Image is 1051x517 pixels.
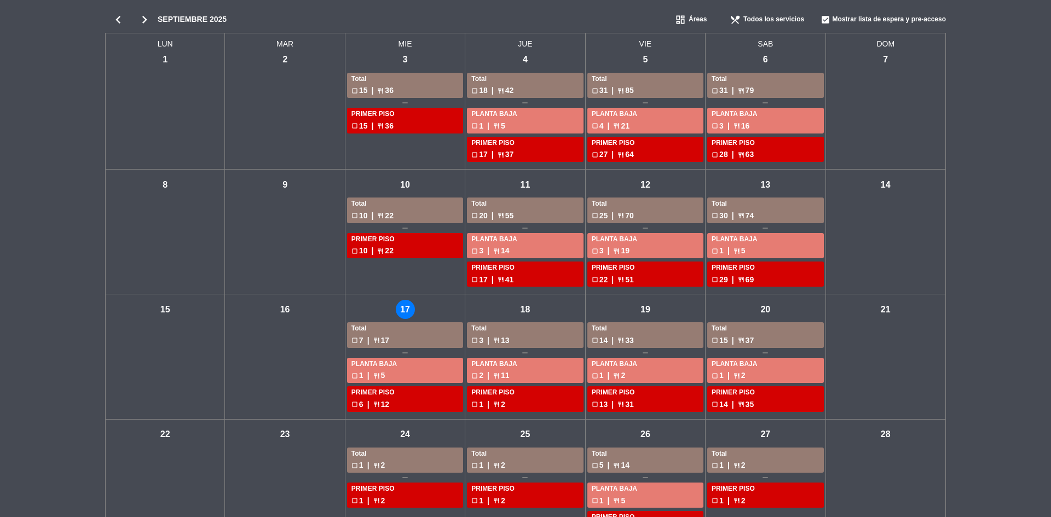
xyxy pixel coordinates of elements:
span: restaurant [734,497,740,504]
div: 28 63 [712,148,819,161]
span: restaurant [738,401,744,408]
span: check_box_outline_blank [471,152,478,158]
div: 7 [876,50,895,69]
div: PLANTA BAJA [471,359,579,370]
span: check_box_outline_blank [351,88,358,94]
span: SAB [706,33,825,50]
span: | [492,148,494,161]
div: 9 [275,175,294,194]
div: 30 74 [712,210,819,222]
div: 4 21 [592,120,699,132]
span: | [732,148,734,161]
span: | [611,398,614,411]
span: check_box_outline_blank [471,401,478,408]
span: check_box_outline_blank [351,497,358,504]
span: check_box_outline_blank [471,462,478,469]
div: PRIMER PISO [712,138,819,149]
span: check_box_outline_blank [351,373,358,379]
span: | [732,398,734,411]
div: PRIMER PISO [471,263,579,274]
span: restaurant [738,212,744,219]
span: restaurant [738,152,744,158]
span: | [367,334,369,347]
span: restaurant [498,276,504,283]
span: check_box_outline_blank [471,212,478,219]
span: check_box_outline_blank [592,88,598,94]
span: | [492,210,494,222]
div: 10 22 [351,245,459,257]
div: PLANTA BAJA [351,359,459,370]
div: 5 14 [592,459,699,472]
div: 1 2 [351,459,459,472]
div: 19 [636,300,655,319]
div: Total [592,74,699,85]
span: restaurant [377,212,384,219]
span: | [367,495,369,507]
div: 24 [396,425,415,444]
span: MIE [345,33,465,50]
span: check_box_outline_blank [712,248,718,254]
span: check_box_outline_blank [471,497,478,504]
div: 1 2 [712,495,819,507]
div: PRIMER PISO [592,387,699,398]
span: dashboard [675,14,686,25]
div: 1 5 [351,369,459,382]
span: restaurant [493,337,500,344]
div: 1 2 [712,369,819,382]
div: 25 70 [592,210,699,222]
div: 11 [516,175,535,194]
div: 20 [756,300,775,319]
div: 14 [876,175,895,194]
div: PRIMER PISO [471,484,579,495]
span: restaurant [617,88,624,94]
div: PLANTA BAJA [471,234,579,245]
span: check_box_outline_blank [351,123,358,129]
div: Total [712,199,819,210]
div: 14 33 [592,334,699,347]
div: 4 [516,50,535,69]
span: | [611,210,614,222]
div: 15 [155,300,175,319]
div: PRIMER PISO [351,484,459,495]
span: | [371,120,373,132]
span: | [487,459,489,472]
span: restaurant [373,401,380,408]
span: check_box_outline_blank [592,497,598,504]
span: | [367,398,369,411]
span: restaurant [734,373,740,379]
div: 12 [636,175,655,194]
div: 6 [756,50,775,69]
span: | [732,274,734,286]
span: check_box_outline_blank [471,373,478,379]
span: check_box_outline_blank [592,462,598,469]
div: 15 37 [712,334,819,347]
div: PLANTA BAJA [471,109,579,120]
div: 1 2 [592,369,699,382]
span: restaurant [493,462,500,469]
span: | [492,274,494,286]
div: 1 2 [471,459,579,472]
div: 3 13 [471,334,579,347]
div: 25 [516,425,535,444]
div: Total [351,74,459,85]
span: restaurant [613,123,620,129]
span: restaurant [373,373,380,379]
span: | [487,369,489,382]
span: | [492,84,494,97]
div: 27 [756,425,775,444]
span: | [727,459,730,472]
div: PLANTA BAJA [712,109,819,120]
div: 3 [396,50,415,69]
div: 13 [756,175,775,194]
span: | [732,334,734,347]
div: 1 2 [471,495,579,507]
div: 23 [275,425,294,444]
div: Total [592,449,699,460]
div: 1 2 [351,495,459,507]
div: PRIMER PISO [351,109,459,120]
span: | [487,495,489,507]
span: check_box_outline_blank [592,337,598,344]
span: | [487,120,489,132]
span: DOM [826,33,946,50]
div: 26 [636,425,655,444]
